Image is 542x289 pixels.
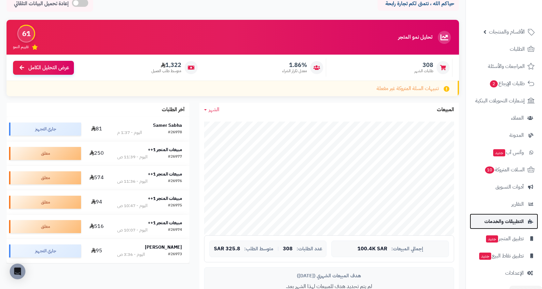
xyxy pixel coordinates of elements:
strong: مبيعات المتجر 1++ [148,171,182,177]
span: 1.86% [282,61,307,69]
img: logo-2.png [498,18,536,32]
span: | [277,246,279,251]
strong: مبيعات المتجر 1++ [148,219,182,226]
div: #26977 [168,154,182,160]
a: طلبات الإرجاع2 [470,76,538,91]
div: اليوم - 11:39 ص [117,154,147,160]
span: العملاء [511,113,524,123]
strong: مبيعات المتجر 1++ [148,195,182,202]
div: اليوم - 1:37 م [117,129,142,136]
div: اليوم - 3:36 ص [117,251,145,258]
h3: المبيعات [437,107,454,113]
h3: تحليل نمو المتجر [398,34,432,40]
div: #26975 [168,203,182,209]
span: طلبات الشهر [414,68,433,74]
span: معدل تكرار الشراء [282,68,307,74]
div: معلق [9,171,81,184]
a: الطلبات [470,41,538,57]
span: 308 [283,246,293,252]
span: متوسط الطلب: [244,246,273,252]
a: تطبيق نقاط البيعجديد [470,248,538,264]
span: إجمالي المبيعات: [391,246,423,252]
div: هدف المبيعات الشهري ([DATE]) [209,272,449,279]
strong: Samer Sabha [153,122,182,129]
a: المدونة [470,127,538,143]
span: متوسط طلب العميل [151,68,181,74]
span: طلبات الإرجاع [489,79,525,88]
span: 1,322 [151,61,181,69]
div: جاري التجهيز [9,123,81,136]
div: اليوم - 11:36 ص [117,178,147,185]
span: الشهر [209,106,219,113]
div: اليوم - 10:07 ص [117,227,147,233]
div: #26974 [168,227,182,233]
div: معلق [9,196,81,209]
span: الأقسام والمنتجات [489,27,525,36]
a: التطبيقات والخدمات [470,214,538,229]
span: 10 [485,166,494,174]
div: #26973 [168,251,182,258]
span: الطلبات [510,45,525,54]
div: معلق [9,147,81,160]
a: السلات المتروكة10 [470,162,538,177]
a: إشعارات التحويلات البنكية [470,93,538,109]
a: المراجعات والأسئلة [470,59,538,74]
span: عرض التحليل الكامل [28,64,69,72]
span: السلات المتروكة [484,165,525,174]
td: 574 [84,166,110,190]
span: وآتس آب [493,148,524,157]
a: الشهر [204,106,219,113]
td: 81 [84,117,110,141]
span: 2 [490,80,498,87]
span: الإعدادات [505,269,524,278]
strong: مبيعات المتجر 1++ [148,146,182,153]
td: 94 [84,190,110,214]
a: التقارير [470,196,538,212]
a: العملاء [470,110,538,126]
span: التطبيقات والخدمات [484,217,524,226]
span: التقارير [511,200,524,209]
span: أدوات التسويق [495,182,524,191]
div: اليوم - 10:47 ص [117,203,147,209]
strong: [PERSON_NAME] [145,244,182,251]
div: Open Intercom Messenger [10,264,25,279]
span: تطبيق نقاط البيع [479,251,524,260]
span: جديد [493,149,505,156]
span: 325.8 SAR [214,246,240,252]
span: جديد [479,253,491,260]
span: عدد الطلبات: [297,246,322,252]
div: #26978 [168,129,182,136]
span: تقييم النمو [13,44,29,50]
div: جاري التجهيز [9,244,81,257]
a: الإعدادات [470,265,538,281]
td: 516 [84,215,110,239]
span: تطبيق المتجر [485,234,524,243]
div: #26976 [168,178,182,185]
h3: آخر الطلبات [162,107,185,113]
span: إشعارات التحويلات البنكية [475,96,525,105]
a: وآتس آبجديد [470,145,538,160]
td: 95 [84,239,110,263]
span: جديد [486,235,498,243]
a: أدوات التسويق [470,179,538,195]
div: معلق [9,220,81,233]
span: 100.4K SAR [357,246,387,252]
span: المراجعات والأسئلة [488,62,525,71]
span: 308 [414,61,433,69]
a: عرض التحليل الكامل [13,61,74,75]
td: 250 [84,141,110,165]
span: تنبيهات السلة المتروكة غير مفعلة [377,85,439,92]
a: تطبيق المتجرجديد [470,231,538,246]
span: المدونة [509,131,524,140]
